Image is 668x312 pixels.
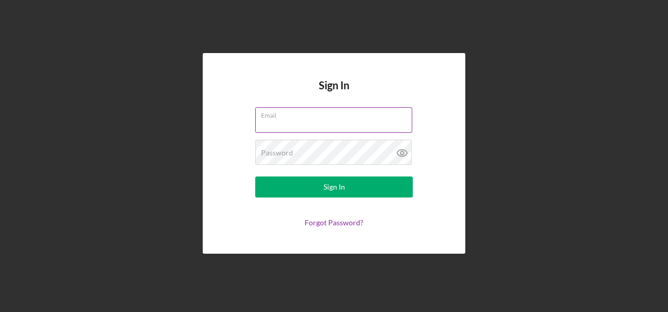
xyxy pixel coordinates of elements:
label: Email [261,108,412,119]
div: Sign In [323,176,345,197]
h4: Sign In [319,79,349,107]
a: Forgot Password? [305,218,363,227]
button: Sign In [255,176,413,197]
label: Password [261,149,293,157]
